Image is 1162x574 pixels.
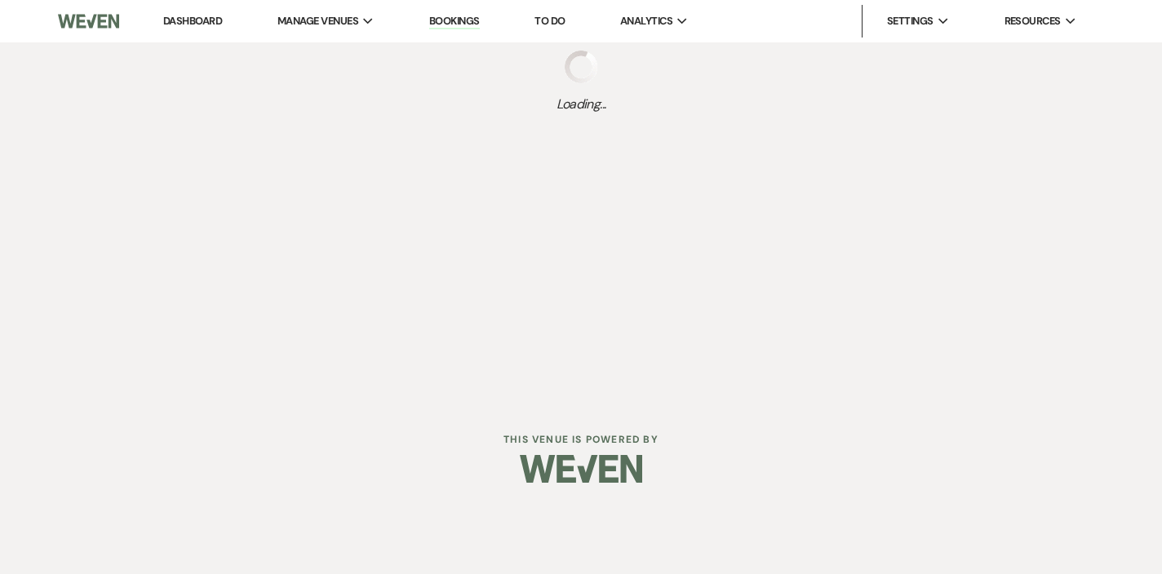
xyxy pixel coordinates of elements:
span: Manage Venues [277,13,358,29]
img: loading spinner [565,51,597,83]
img: Weven Logo [58,4,119,38]
span: Loading... [557,95,606,114]
a: Bookings [429,14,480,29]
span: Resources [1005,13,1061,29]
img: Weven Logo [520,440,642,497]
a: To Do [534,14,565,28]
span: Settings [887,13,934,29]
a: Dashboard [163,14,222,28]
span: Analytics [620,13,672,29]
